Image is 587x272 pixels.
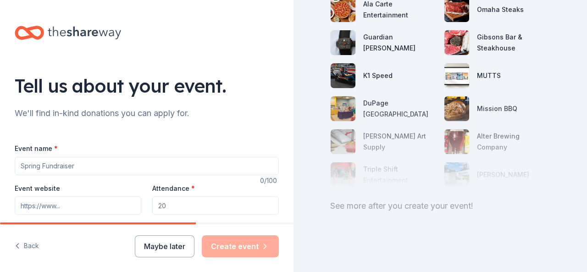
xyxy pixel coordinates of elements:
[363,70,393,81] div: K1 Speed
[330,199,550,213] div: See more after you create your event!
[477,4,524,15] div: Omaha Steaks
[15,73,279,99] div: Tell us about your event.
[152,184,195,193] label: Attendance
[15,184,60,193] label: Event website
[477,70,501,81] div: MUTTS
[15,157,279,175] input: Spring Fundraiser
[260,175,279,186] div: 0 /100
[15,106,279,121] div: We'll find in-kind donations you can apply for.
[444,30,469,55] img: photo for Gibsons Bar & Steakhouse
[152,196,279,215] input: 20
[135,235,194,257] button: Maybe later
[444,63,469,88] img: photo for MUTTS
[363,32,437,54] div: Guardian [PERSON_NAME]
[15,144,58,153] label: Event name
[15,237,39,256] button: Back
[331,63,355,88] img: photo for K1 Speed
[331,30,355,55] img: photo for Guardian Angel Device
[477,32,550,54] div: Gibsons Bar & Steakhouse
[15,196,141,215] input: https://www...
